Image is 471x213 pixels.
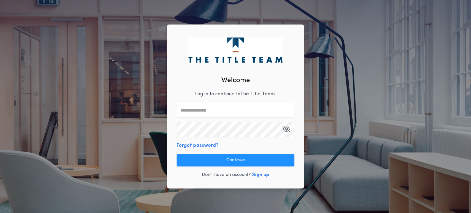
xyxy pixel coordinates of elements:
[177,142,219,149] button: Forgot password?
[202,172,251,178] p: Don't have an account?
[252,171,269,179] button: Sign up
[195,90,276,98] p: Log in to continue to The Title Team .
[188,37,282,63] img: logo
[221,75,250,86] h2: Welcome
[177,154,294,166] button: Continue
